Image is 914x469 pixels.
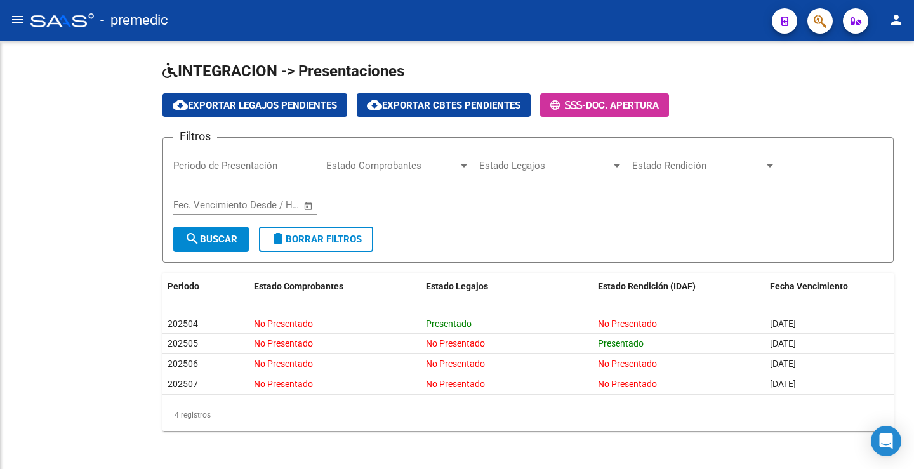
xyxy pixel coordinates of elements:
[357,93,531,117] button: Exportar Cbtes Pendientes
[173,97,188,112] mat-icon: cloud_download
[259,227,373,252] button: Borrar Filtros
[598,281,696,291] span: Estado Rendición (IDAF)
[593,273,765,300] datatable-header-cell: Estado Rendición (IDAF)
[185,234,237,245] span: Buscar
[185,231,200,246] mat-icon: search
[598,338,644,348] span: Presentado
[770,379,796,389] span: [DATE]
[236,199,298,211] input: Fecha fin
[168,359,198,369] span: 202506
[301,199,316,213] button: Open calendar
[765,273,894,300] datatable-header-cell: Fecha Vencimiento
[168,338,198,348] span: 202505
[426,338,485,348] span: No Presentado
[426,319,472,329] span: Presentado
[249,273,421,300] datatable-header-cell: Estado Comprobantes
[173,128,217,145] h3: Filtros
[10,12,25,27] mat-icon: menu
[270,231,286,246] mat-icon: delete
[100,6,168,34] span: - premedic
[168,319,198,329] span: 202504
[421,273,593,300] datatable-header-cell: Estado Legajos
[479,160,611,171] span: Estado Legajos
[162,399,894,431] div: 4 registros
[889,12,904,27] mat-icon: person
[426,281,488,291] span: Estado Legajos
[173,199,225,211] input: Fecha inicio
[550,100,586,111] span: -
[540,93,669,117] button: -Doc. Apertura
[162,62,404,80] span: INTEGRACION -> Presentaciones
[173,100,337,111] span: Exportar Legajos Pendientes
[770,281,848,291] span: Fecha Vencimiento
[770,319,796,329] span: [DATE]
[326,160,458,171] span: Estado Comprobantes
[254,379,313,389] span: No Presentado
[598,359,657,369] span: No Presentado
[162,273,249,300] datatable-header-cell: Periodo
[254,319,313,329] span: No Presentado
[871,426,901,456] div: Open Intercom Messenger
[770,359,796,369] span: [DATE]
[426,379,485,389] span: No Presentado
[598,379,657,389] span: No Presentado
[598,319,657,329] span: No Presentado
[254,359,313,369] span: No Presentado
[254,338,313,348] span: No Presentado
[254,281,343,291] span: Estado Comprobantes
[632,160,764,171] span: Estado Rendición
[168,281,199,291] span: Periodo
[367,100,520,111] span: Exportar Cbtes Pendientes
[426,359,485,369] span: No Presentado
[770,338,796,348] span: [DATE]
[367,97,382,112] mat-icon: cloud_download
[162,93,347,117] button: Exportar Legajos Pendientes
[270,234,362,245] span: Borrar Filtros
[168,379,198,389] span: 202507
[173,227,249,252] button: Buscar
[586,100,659,111] span: Doc. Apertura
